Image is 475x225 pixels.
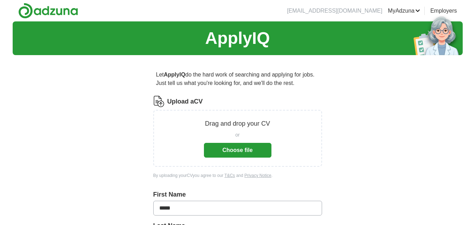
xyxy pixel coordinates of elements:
[153,96,165,107] img: CV Icon
[430,7,457,15] a: Employers
[167,97,203,106] label: Upload a CV
[244,173,271,178] a: Privacy Notice
[287,7,382,15] li: [EMAIL_ADDRESS][DOMAIN_NAME]
[205,26,270,51] h1: ApplyIQ
[153,190,322,199] label: First Name
[224,173,235,178] a: T&Cs
[204,143,271,158] button: Choose file
[205,119,270,128] p: Drag and drop your CV
[235,131,239,139] span: or
[153,68,322,90] p: Let do the hard work of searching and applying for jobs. Just tell us what you're looking for, an...
[18,3,78,19] img: Adzuna logo
[153,172,322,179] div: By uploading your CV you agree to our and .
[164,72,185,78] strong: ApplyIQ
[388,7,420,15] a: MyAdzuna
